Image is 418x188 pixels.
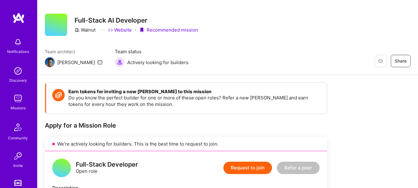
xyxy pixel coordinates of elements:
div: Missions [11,105,26,111]
div: · [135,27,136,33]
div: Open role [76,161,138,174]
button: Refer a peer [277,162,320,174]
img: tokens [14,180,22,186]
div: We’re actively looking for builders. This is the best time to request to join. [45,137,327,151]
div: Community [8,135,28,141]
h3: Full-Stack AI Developer [75,16,198,24]
div: Recommended mission [139,27,198,33]
img: Invite [12,150,24,162]
img: Token icon [52,89,65,101]
div: Discovery [9,77,27,84]
button: Share [391,55,411,67]
img: Community [11,120,25,135]
i: icon Mail [97,60,102,65]
span: Team status [115,48,188,55]
div: [PERSON_NAME] [57,59,95,66]
img: discovery [12,65,24,77]
p: Do you know the perfect builder for one or more of these open roles? Refer a new [PERSON_NAME] an... [68,94,321,107]
i: icon EyeClosed [378,59,383,63]
img: teamwork [12,92,24,105]
span: Share [395,58,407,64]
i: icon PurpleRibbon [139,28,144,33]
div: Apply for a Mission Role [45,121,327,129]
div: Notifications [7,48,29,55]
a: Website [108,27,132,33]
img: logo [12,12,25,24]
button: Request to join [223,162,272,174]
img: bell [12,36,24,48]
div: Walnut [75,27,96,33]
h4: Earn tokens for inviting a new [PERSON_NAME] to this mission [68,89,321,94]
img: Actively looking for builders [115,57,125,67]
img: Team Architect [45,57,55,67]
span: Team architect [45,48,102,55]
i: icon CompanyGray [75,28,80,33]
div: Full-Stack Developer [76,161,138,168]
div: Invite [13,162,23,169]
span: Actively looking for builders [127,59,188,66]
